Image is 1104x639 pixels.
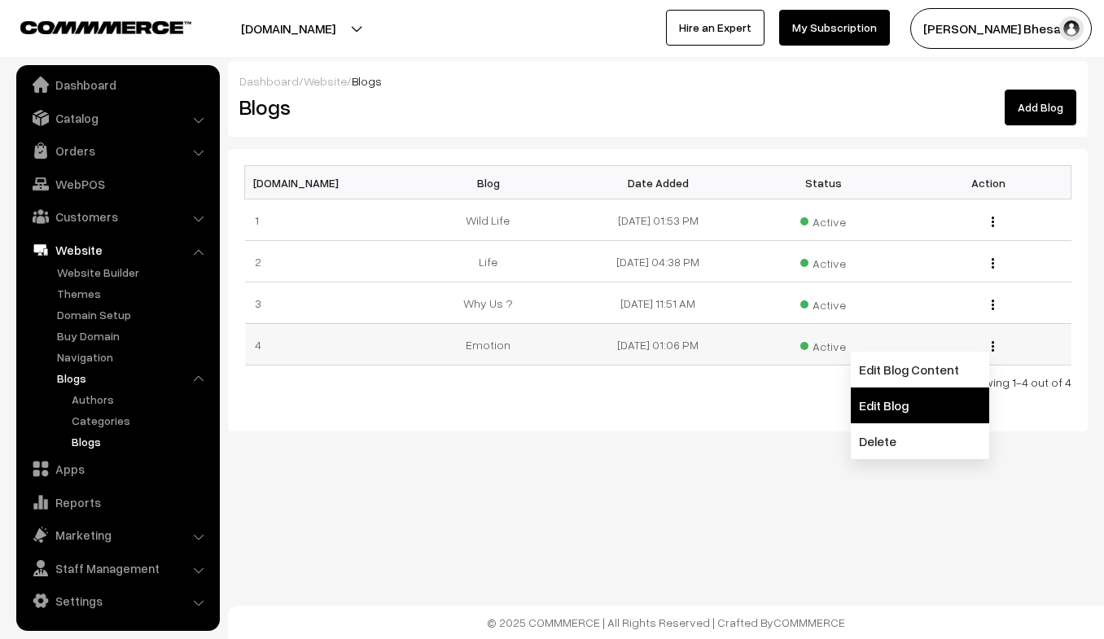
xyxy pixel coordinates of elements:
[410,282,576,324] td: Why Us ?
[244,374,1071,391] div: Currently viewing 1-4 out of 4
[800,209,846,230] span: Active
[53,327,214,344] a: Buy Domain
[239,94,502,120] h2: Blogs
[68,391,214,408] a: Authors
[20,520,214,549] a: Marketing
[352,74,382,88] span: Blogs
[666,10,764,46] a: Hire an Expert
[53,285,214,302] a: Themes
[576,166,741,199] th: Date Added
[851,352,989,387] a: Edit Blog Content
[245,166,410,199] th: [DOMAIN_NAME]
[576,241,741,282] td: [DATE] 04:38 PM
[906,166,1071,199] th: Action
[228,606,1104,639] footer: © 2025 COMMMERCE | All Rights Reserved | Crafted By
[576,282,741,324] td: [DATE] 11:51 AM
[20,554,214,583] a: Staff Management
[20,136,214,165] a: Orders
[992,300,994,310] img: Menu
[910,8,1092,49] button: [PERSON_NAME] Bhesani…
[68,433,214,450] a: Blogs
[992,217,994,227] img: Menu
[779,10,890,46] a: My Subscription
[800,334,846,355] span: Active
[773,615,845,629] a: COMMMERCE
[245,241,410,282] td: 2
[20,169,214,199] a: WebPOS
[20,488,214,517] a: Reports
[741,166,906,199] th: Status
[20,21,191,33] img: COMMMERCE
[184,8,392,49] button: [DOMAIN_NAME]
[239,72,1076,90] div: / /
[410,166,576,199] th: Blog
[245,324,410,365] td: 4
[53,348,214,365] a: Navigation
[410,199,576,241] td: Wild Life
[20,586,214,615] a: Settings
[576,199,741,241] td: [DATE] 01:53 PM
[992,341,994,352] img: Menu
[410,324,576,365] td: Emotion
[800,292,846,313] span: Active
[20,202,214,231] a: Customers
[53,306,214,323] a: Domain Setup
[20,16,163,36] a: COMMMERCE
[20,103,214,133] a: Catalog
[20,70,214,99] a: Dashboard
[53,370,214,387] a: Blogs
[304,74,347,88] a: Website
[992,258,994,269] img: Menu
[245,199,410,241] td: 1
[239,74,299,88] a: Dashboard
[576,324,741,365] td: [DATE] 01:06 PM
[851,387,989,423] a: Edit Blog
[68,412,214,429] a: Categories
[410,241,576,282] td: Life
[20,235,214,265] a: Website
[245,282,410,324] td: 3
[851,423,989,459] a: Delete
[20,454,214,484] a: Apps
[1005,90,1076,125] a: Add Blog
[1059,16,1084,41] img: user
[800,251,846,272] span: Active
[53,264,214,281] a: Website Builder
